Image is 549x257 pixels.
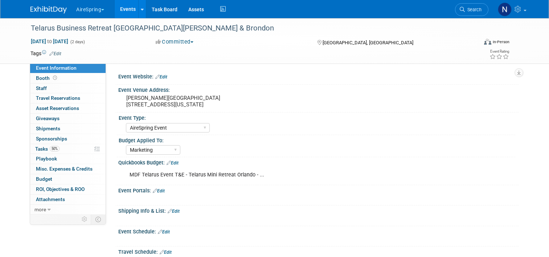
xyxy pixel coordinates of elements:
a: Edit [168,209,180,214]
span: Travel Reservations [36,95,80,101]
a: Edit [155,74,167,79]
span: Search [465,7,482,12]
a: Shipments [30,124,106,134]
div: Travel Schedule: [118,246,519,256]
a: Search [455,3,488,16]
div: Budget Applied To: [119,135,515,144]
a: Budget [30,174,106,184]
span: Budget [36,176,52,182]
td: Tags [30,50,61,57]
span: Giveaways [36,115,60,121]
a: Event Information [30,63,106,73]
a: Edit [49,51,61,56]
a: Attachments [30,195,106,204]
div: Event Format [439,38,509,49]
div: Event Schedule: [118,226,519,236]
div: Telarus Business Retreat [GEOGRAPHIC_DATA][PERSON_NAME] & Brondon [28,22,469,35]
a: Sponsorships [30,134,106,144]
span: Booth not reserved yet [52,75,58,81]
a: more [30,205,106,215]
span: Attachments [36,196,65,202]
span: Event Information [36,65,77,71]
div: Event Rating [489,50,509,53]
div: Event Website: [118,71,519,81]
a: Edit [158,229,170,234]
span: more [34,207,46,212]
a: Giveaways [30,114,106,123]
a: Staff [30,83,106,93]
div: Event Venue Address: [118,85,519,94]
td: Toggle Event Tabs [91,215,106,224]
img: Format-Inperson.png [484,39,491,45]
span: Shipments [36,126,60,131]
span: (2 days) [70,40,85,44]
span: Sponsorships [36,136,67,142]
button: Committed [153,38,196,46]
div: Shipping Info & List: [118,205,519,215]
span: Playbook [36,156,57,162]
a: ROI, Objectives & ROO [30,184,106,194]
a: Booth [30,73,106,83]
span: [GEOGRAPHIC_DATA], [GEOGRAPHIC_DATA] [323,40,413,45]
span: [DATE] [DATE] [30,38,69,45]
a: Tasks50% [30,144,106,154]
div: In-Person [492,39,509,45]
span: Tasks [35,146,60,152]
div: Event Portals: [118,185,519,195]
span: to [46,38,53,44]
td: Personalize Event Tab Strip [78,215,91,224]
a: Misc. Expenses & Credits [30,164,106,174]
span: Staff [36,85,47,91]
a: Edit [160,250,172,255]
div: MDF Telarus Event T&E - Telarus Mini Retreat Orlando - ... [124,168,441,182]
span: Booth [36,75,58,81]
pre: [PERSON_NAME][GEOGRAPHIC_DATA] [STREET_ADDRESS][US_STATE] [126,95,277,108]
a: Edit [153,188,165,193]
span: ROI, Objectives & ROO [36,186,85,192]
img: Natalie Pyron [498,3,512,16]
span: Misc. Expenses & Credits [36,166,93,172]
span: 50% [50,146,60,151]
a: Asset Reservations [30,103,106,113]
a: Travel Reservations [30,93,106,103]
span: Asset Reservations [36,105,79,111]
a: Playbook [30,154,106,164]
div: Quickbooks Budget: [118,157,519,167]
a: Edit [167,160,179,166]
img: ExhibitDay [30,6,67,13]
div: Event Type: [119,113,515,122]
